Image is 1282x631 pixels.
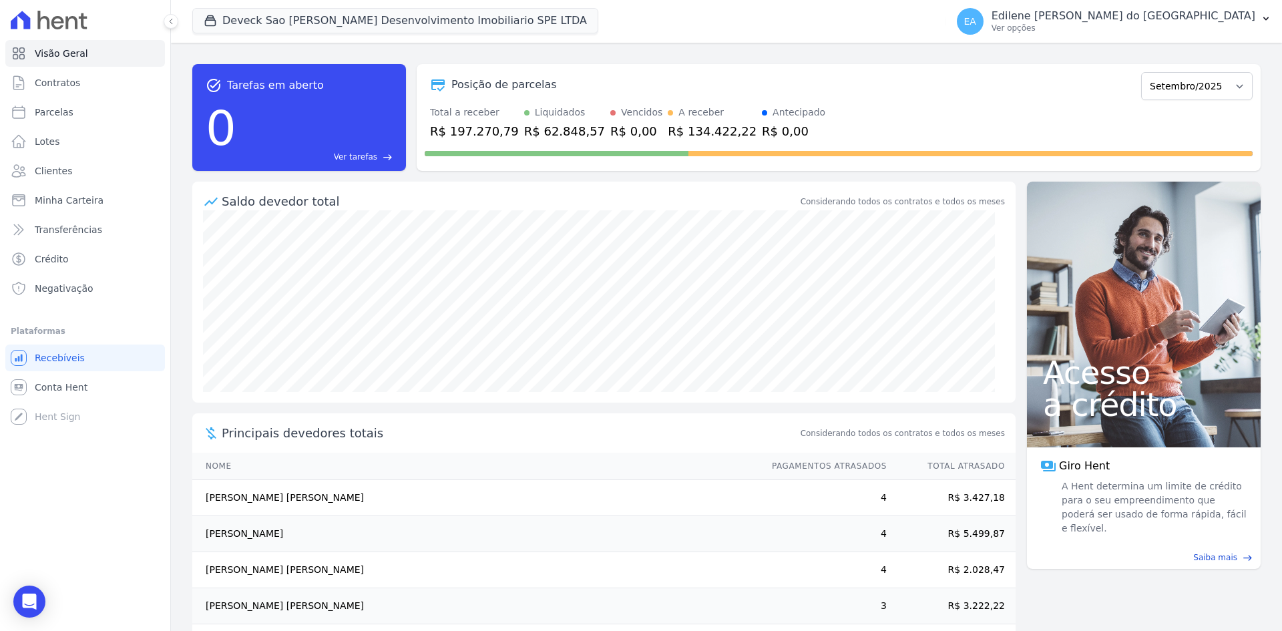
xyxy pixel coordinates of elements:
[35,282,93,295] span: Negativação
[227,77,324,93] span: Tarefas em aberto
[192,480,759,516] td: [PERSON_NAME] [PERSON_NAME]
[1243,553,1253,563] span: east
[222,424,798,442] span: Principais devedores totais
[5,69,165,96] a: Contratos
[5,275,165,302] a: Negativação
[35,194,103,207] span: Minha Carteira
[192,8,598,33] button: Deveck Sao [PERSON_NAME] Desenvolvimento Imobiliario SPE LTDA
[524,122,605,140] div: R$ 62.848,57
[887,453,1016,480] th: Total Atrasado
[222,192,798,210] div: Saldo devedor total
[334,151,377,163] span: Ver tarefas
[35,351,85,365] span: Recebíveis
[35,164,72,178] span: Clientes
[759,480,887,516] td: 4
[621,106,662,120] div: Vencidos
[5,216,165,243] a: Transferências
[5,345,165,371] a: Recebíveis
[5,246,165,272] a: Crédito
[887,516,1016,552] td: R$ 5.499,87
[1043,357,1245,389] span: Acesso
[5,374,165,401] a: Conta Hent
[35,135,60,148] span: Lotes
[430,106,519,120] div: Total a receber
[35,223,102,236] span: Transferências
[668,122,757,140] div: R$ 134.422,22
[1193,552,1237,564] span: Saiba mais
[5,40,165,67] a: Visão Geral
[678,106,724,120] div: A receber
[801,427,1005,439] span: Considerando todos os contratos e todos os meses
[801,196,1005,208] div: Considerando todos os contratos e todos os meses
[759,516,887,552] td: 4
[773,106,825,120] div: Antecipado
[759,453,887,480] th: Pagamentos Atrasados
[964,17,976,26] span: EA
[35,76,80,89] span: Contratos
[759,588,887,624] td: 3
[35,47,88,60] span: Visão Geral
[242,151,393,163] a: Ver tarefas east
[5,99,165,126] a: Parcelas
[383,152,393,162] span: east
[1043,389,1245,421] span: a crédito
[992,23,1255,33] p: Ver opções
[946,3,1282,40] button: EA Edilene [PERSON_NAME] do [GEOGRAPHIC_DATA] Ver opções
[1059,479,1247,536] span: A Hent determina um limite de crédito para o seu empreendimento que poderá ser usado de forma ráp...
[192,552,759,588] td: [PERSON_NAME] [PERSON_NAME]
[451,77,557,93] div: Posição de parcelas
[35,252,69,266] span: Crédito
[192,588,759,624] td: [PERSON_NAME] [PERSON_NAME]
[206,77,222,93] span: task_alt
[206,93,236,163] div: 0
[535,106,586,120] div: Liquidados
[5,128,165,155] a: Lotes
[13,586,45,618] div: Open Intercom Messenger
[1059,458,1110,474] span: Giro Hent
[35,106,73,119] span: Parcelas
[887,480,1016,516] td: R$ 3.427,18
[762,122,825,140] div: R$ 0,00
[11,323,160,339] div: Plataformas
[5,187,165,214] a: Minha Carteira
[759,552,887,588] td: 4
[430,122,519,140] div: R$ 197.270,79
[5,158,165,184] a: Clientes
[610,122,662,140] div: R$ 0,00
[887,588,1016,624] td: R$ 3.222,22
[1035,552,1253,564] a: Saiba mais east
[192,516,759,552] td: [PERSON_NAME]
[35,381,87,394] span: Conta Hent
[887,552,1016,588] td: R$ 2.028,47
[992,9,1255,23] p: Edilene [PERSON_NAME] do [GEOGRAPHIC_DATA]
[192,453,759,480] th: Nome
